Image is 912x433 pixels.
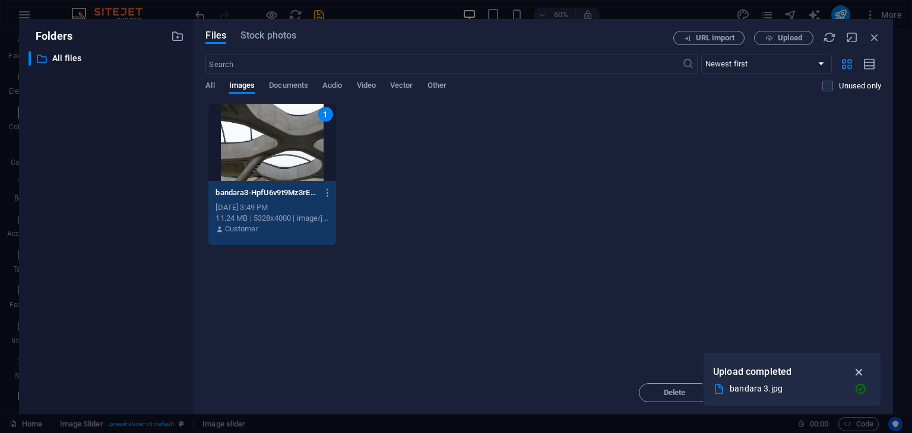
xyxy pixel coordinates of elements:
[269,78,308,95] span: Documents
[52,52,163,65] p: All files
[713,364,791,380] p: Upload completed
[216,202,328,213] div: [DATE] 3:49 PM
[216,213,328,224] div: 11.24 MB | 5328x4000 | image/jpeg
[240,28,296,43] span: Stock photos
[664,389,686,396] span: Delete
[205,28,226,43] span: Files
[845,31,859,44] i: Minimize
[322,78,342,95] span: Audio
[823,31,836,44] i: Reload
[205,55,682,74] input: Search
[318,107,333,122] div: 1
[639,383,710,402] button: Delete
[839,81,881,91] p: Displays only files that are not in use on the website. Files added during this session can still...
[754,31,813,45] button: Upload
[868,31,881,44] i: Close
[38,119,569,432] div: Image Slider
[390,78,413,95] span: Vector
[28,28,72,44] p: Folders
[171,30,184,43] i: Create new folder
[229,78,255,95] span: Images
[225,224,258,234] p: Customer
[730,382,845,396] div: bandara 3.jpg
[65,397,72,404] button: 2
[427,78,446,95] span: Other
[28,51,31,66] div: ​
[216,187,318,198] p: bandara3-HpfU6v9t9Mz3rEmbIH4w3A.jpg
[778,34,802,42] span: Upload
[696,34,734,42] span: URL import
[205,78,214,95] span: All
[673,31,745,45] button: URL import
[357,78,376,95] span: Video
[65,383,72,390] button: 1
